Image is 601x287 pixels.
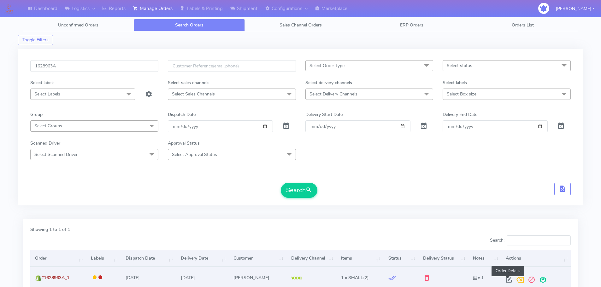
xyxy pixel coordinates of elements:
[447,63,472,69] span: Select status
[507,235,571,245] input: Search:
[176,250,229,267] th: Delivery Date: activate to sort column ascending
[309,91,357,97] span: Select Delivery Channels
[30,111,43,118] label: Group
[501,250,571,267] th: Actions: activate to sort column ascending
[229,250,286,267] th: Customer: activate to sort column ascending
[384,250,418,267] th: Status: activate to sort column ascending
[172,152,217,158] span: Select Approval Status
[551,2,599,15] button: [PERSON_NAME]
[30,60,158,72] input: Order Id
[30,140,60,146] label: Scanned Driver
[400,22,423,28] span: ERP Orders
[473,275,483,281] i: x 1
[168,111,196,118] label: Dispatch Date
[305,111,343,118] label: Delivery Start Date
[30,79,55,86] label: Select labels
[34,152,78,158] span: Select Scanned Driver
[490,235,571,245] label: Search:
[291,277,302,280] img: Yodel
[30,250,86,267] th: Order: activate to sort column ascending
[286,250,336,267] th: Delivery Channel: activate to sort column ascending
[23,19,578,31] ul: Tabs
[41,275,69,281] span: #1628963A_1
[175,22,203,28] span: Search Orders
[341,275,363,281] span: 1 x SMALL
[418,250,468,267] th: Delivery Status: activate to sort column ascending
[172,91,215,97] span: Select Sales Channels
[58,22,98,28] span: Unconfirmed Orders
[35,275,41,281] img: shopify.png
[168,60,296,72] input: Customer Reference(email,phone)
[34,91,60,97] span: Select Labels
[18,35,53,45] button: Toggle Filters
[443,111,477,118] label: Delivery End Date
[168,140,200,146] label: Approval Status
[121,250,176,267] th: Dispatch Date: activate to sort column ascending
[443,79,467,86] label: Select labels
[305,79,352,86] label: Select delivery channels
[309,63,345,69] span: Select Order Type
[468,250,501,267] th: Notes: activate to sort column ascending
[34,123,62,129] span: Select Groups
[30,226,70,233] label: Showing 1 to 1 of 1
[280,22,322,28] span: Sales Channel Orders
[512,22,534,28] span: Orders List
[336,250,384,267] th: Items: activate to sort column ascending
[281,183,317,198] button: Search
[341,275,369,281] span: (2)
[168,79,209,86] label: Select sales channels
[86,250,121,267] th: Labels: activate to sort column ascending
[447,91,476,97] span: Select Box size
